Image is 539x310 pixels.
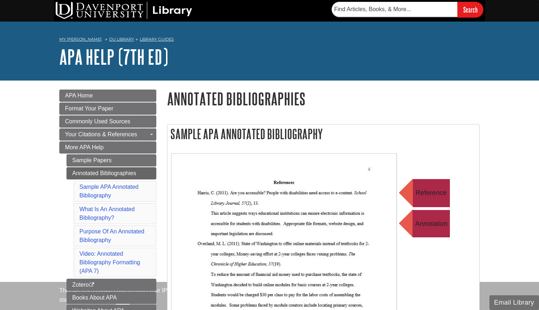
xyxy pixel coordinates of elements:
[59,141,156,154] a: More APA Help
[59,128,156,141] a: Your Citations & References
[167,124,479,143] h2: Sample APA Annotated Bibliography
[79,228,144,243] a: Purpose Of An Annotated Bibliography
[79,251,140,274] a: Video: Annotated Bibliography Formatting (APA 7)
[167,90,480,108] h1: Annotated Bibliographies
[66,167,156,179] a: Annotated Bibliographies
[140,37,174,42] a: Library Guides
[457,2,483,17] input: Search
[65,105,113,111] span: Format Your Paper
[65,118,130,124] span: Commonly Used Sources
[59,90,156,102] a: APA Home
[59,46,168,68] a: APA Help (7th Ed)
[59,35,480,46] nav: breadcrumb
[65,144,103,150] span: More APA Help
[59,36,102,42] a: My [PERSON_NAME]
[489,295,539,310] button: Email Library
[66,279,156,291] a: Zotero
[332,2,483,17] form: Searches DU Library's articles, books, and more
[65,131,137,137] span: Your Citations & References
[66,154,156,167] a: Sample Papers
[89,283,95,287] i: This link opens in a new window
[332,2,457,17] input: Find Articles, Books, & More...
[65,92,93,99] span: APA Home
[79,206,135,221] a: What Is An Annotated Bibliography?
[66,292,156,304] a: Books About APA
[59,102,156,115] a: Format Your Paper
[56,2,192,19] img: DU Library
[59,115,156,128] a: Commonly Used Sources
[109,37,134,42] a: DU Library
[79,184,138,199] a: Sample APA Annotated Bibliography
